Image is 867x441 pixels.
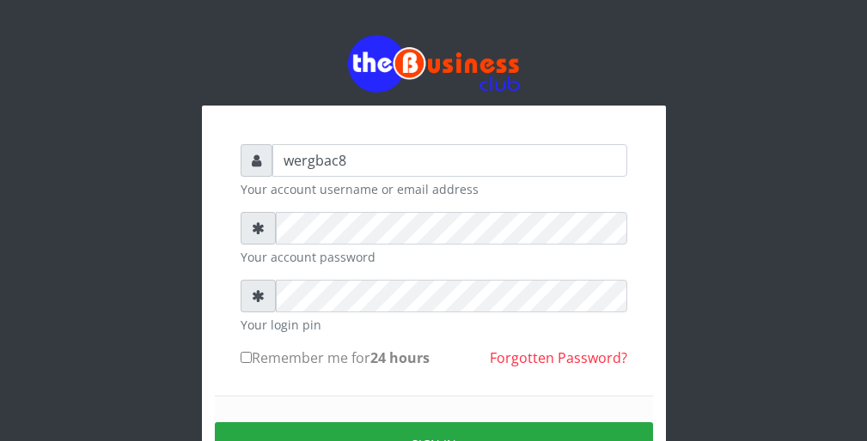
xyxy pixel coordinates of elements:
[241,316,627,334] small: Your login pin
[241,180,627,198] small: Your account username or email address
[241,248,627,266] small: Your account password
[370,348,430,367] b: 24 hours
[241,352,252,363] input: Remember me for24 hours
[241,347,430,368] label: Remember me for
[490,348,627,367] a: Forgotten Password?
[272,144,627,177] input: Username or email address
